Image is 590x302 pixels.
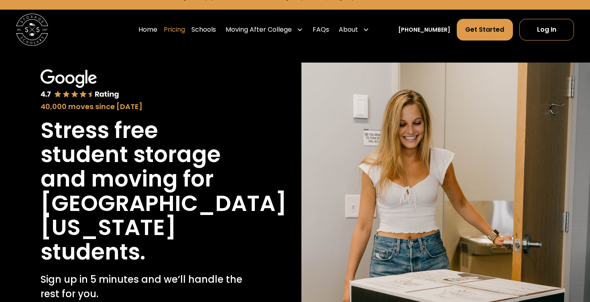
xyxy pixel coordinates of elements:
img: Google 4.7 star rating [41,69,120,99]
a: FAQs [313,18,329,41]
a: Log In [519,19,574,41]
h1: students. [41,240,145,264]
a: Home [138,18,157,41]
h1: [GEOGRAPHIC_DATA][US_STATE] [41,191,287,240]
div: 40,000 moves since [DATE] [41,101,248,112]
img: Storage Scholars main logo [16,14,48,46]
div: About [339,25,358,34]
div: Moving After College [226,25,292,34]
a: Pricing [164,18,185,41]
a: [PHONE_NUMBER] [398,26,450,34]
div: About [336,18,372,41]
h1: Stress free student storage and moving for [41,118,248,191]
p: Sign up in 5 minutes and we’ll handle the rest for you. [41,272,248,301]
a: Schools [191,18,216,41]
div: Moving After College [222,18,306,41]
a: home [16,14,48,46]
a: Get Started [457,19,513,41]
